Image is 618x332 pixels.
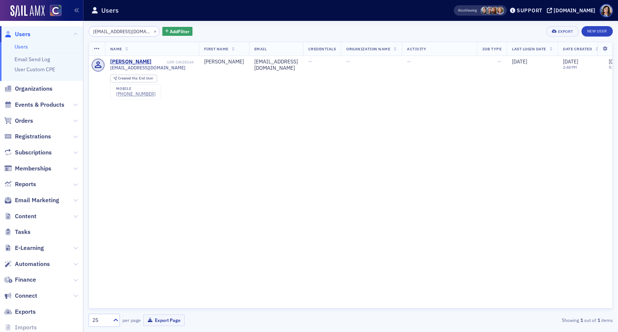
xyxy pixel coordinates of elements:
span: Memberships [15,165,51,173]
a: Connect [4,292,37,300]
span: Events & Products [15,101,64,109]
span: Date Created [563,46,592,51]
img: SailAMX [50,5,61,16]
span: E-Learning [15,244,44,252]
div: Support [517,7,542,14]
a: Users [4,30,31,38]
span: First Name [204,46,229,51]
span: Add Filter [170,28,189,35]
a: E-Learning [4,244,44,252]
a: Automations [4,260,50,268]
span: Users [15,30,31,38]
span: Finance [15,276,36,284]
span: Imports [15,323,37,332]
div: End User [118,76,153,81]
span: Viewing [458,8,477,13]
div: Export [558,29,573,34]
button: [DOMAIN_NAME] [547,8,598,13]
div: 25 [92,316,109,324]
span: Connect [15,292,37,300]
span: Sheila Duggan [491,7,499,15]
a: Finance [4,276,36,284]
div: [PERSON_NAME] [204,59,244,65]
a: Registrations [4,132,51,141]
div: Created Via: End User [110,75,157,82]
span: Reports [15,180,36,188]
a: New User [582,26,613,37]
label: per page [122,317,141,323]
span: Name [110,46,122,51]
div: mobile [116,87,156,91]
a: Subscriptions [4,148,52,157]
a: Orders [4,117,33,125]
span: Tasks [15,228,31,236]
span: Automations [15,260,50,268]
strong: 1 [579,317,584,323]
a: Imports [4,323,37,332]
button: Export Page [143,314,185,326]
button: AddFilter [162,27,193,36]
span: Credentials [308,46,336,51]
button: × [152,28,159,34]
div: [DOMAIN_NAME] [554,7,595,14]
div: Showing out of items [443,317,613,323]
a: Memberships [4,165,51,173]
div: [EMAIL_ADDRESS][DOMAIN_NAME] [254,59,298,72]
span: Kelli Davis [496,7,504,15]
h1: Users [101,6,119,15]
a: Email Marketing [4,196,59,204]
span: Created Via : [118,76,139,81]
span: Job Type [482,46,501,51]
a: Email Send Log [15,56,50,63]
a: Tasks [4,228,31,236]
span: Last Login Date [512,46,546,51]
span: — [346,58,350,65]
a: Users [15,43,28,50]
span: Pamela Galey-Coleman [481,7,488,15]
span: Email [254,46,267,51]
button: Export [546,26,579,37]
a: Events & Products [4,101,64,109]
span: Orders [15,117,33,125]
a: [PERSON_NAME] [110,59,152,65]
span: [DATE] [512,58,527,65]
a: Reports [4,180,36,188]
span: Exports [15,308,36,316]
span: — [497,58,501,65]
time: 2:48 PM [563,65,577,70]
div: USR-14028144 [153,60,194,65]
span: Organization Name [346,46,390,51]
span: [EMAIL_ADDRESS][DOMAIN_NAME] [110,65,185,71]
span: — [407,58,411,65]
span: Profile [600,4,613,17]
a: Content [4,212,36,220]
a: Exports [4,308,36,316]
input: Search… [89,26,160,37]
div: Also [458,8,465,13]
span: Content [15,212,36,220]
a: View Homepage [45,5,61,18]
img: SailAMX [10,5,45,17]
strong: 1 [596,317,601,323]
a: Organizations [4,85,52,93]
span: Organizations [15,85,52,93]
span: [DATE] [563,58,578,65]
span: Subscriptions [15,148,52,157]
a: [PHONE_NUMBER] [116,91,156,97]
span: Registrations [15,132,51,141]
span: Tiffany Carson [486,7,494,15]
span: Email Marketing [15,196,59,204]
a: User Custom CPE [15,66,55,73]
span: Activity [407,46,426,51]
span: — [308,58,312,65]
